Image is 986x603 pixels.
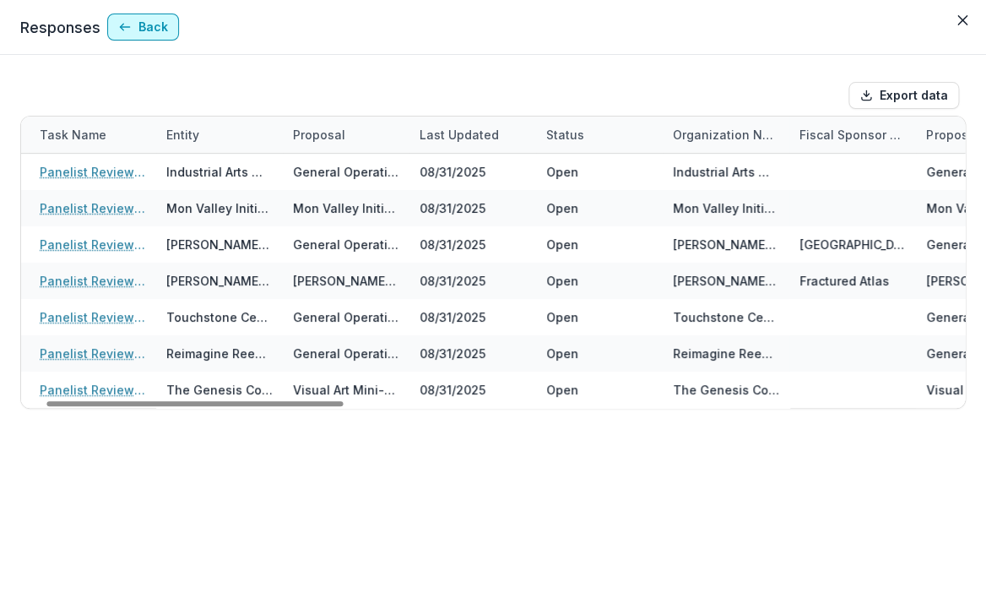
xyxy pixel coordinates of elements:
[673,308,779,326] div: Touchstone Center for Crafts
[30,117,156,153] div: Task Name
[40,272,146,290] a: Panelist Review - Arts
[166,199,273,217] div: Mon Valley Initiative
[283,126,355,144] div: Proposal
[293,199,399,217] div: Mon Valley Initiative’s Workforce Development & Financial Coaching Program
[166,345,273,362] div: Reimagine Reentry, Inc.
[789,117,916,153] div: Fiscal Sponsor Name
[409,372,536,408] div: 08/31/2025
[166,381,273,399] div: The Genesis Collective
[546,381,578,399] div: Open
[283,117,409,153] div: Proposal
[293,308,399,326] div: General Operating Support
[30,126,116,144] div: Task Name
[546,236,578,253] div: Open
[156,117,283,153] div: Entity
[673,236,779,253] div: [PERSON_NAME] Glass
[409,126,509,144] div: Last Updated
[293,272,399,290] div: [PERSON_NAME] PRODUCTION - [PERSON_NAME]'s R&J Project
[536,126,594,144] div: Status
[409,335,536,372] div: 08/31/2025
[409,299,536,335] div: 08/31/2025
[166,163,273,181] div: Industrial Arts Workshop
[663,117,789,153] div: Organization Name
[166,236,273,253] div: [PERSON_NAME] Glass
[799,272,889,290] div: Fractured Atlas
[40,199,146,217] a: Panelist Review - SEJ
[536,117,663,153] div: Status
[663,126,789,144] div: Organization Name
[546,199,578,217] div: Open
[673,163,779,181] div: Industrial Arts Workshop
[546,308,578,326] div: Open
[409,263,536,299] div: 08/31/2025
[546,272,578,290] div: Open
[166,272,273,290] div: [PERSON_NAME] Production
[546,345,578,362] div: Open
[409,117,536,153] div: Last Updated
[40,163,146,181] a: Panelist Review - SEJ
[789,126,916,144] div: Fiscal Sponsor Name
[20,16,100,39] p: Responses
[673,272,779,290] div: [PERSON_NAME] Production
[293,163,399,181] div: General Operating Support
[848,82,959,109] button: Export data
[799,236,906,253] div: [GEOGRAPHIC_DATA][PERSON_NAME]
[673,381,779,399] div: The Genesis Collective
[40,308,146,326] a: Panelist Review - Arts
[40,381,146,399] a: Panelist Review - Arts
[409,154,536,190] div: 08/31/2025
[166,308,273,326] div: Touchstone Center for Crafts
[409,190,536,226] div: 08/31/2025
[293,236,399,253] div: General Operating Support
[107,14,179,41] button: Back
[40,236,146,253] a: Panelist Review - Arts
[949,7,976,34] button: Close
[673,199,779,217] div: Mon Valley Initiative
[156,126,209,144] div: Entity
[293,345,399,362] div: General Operating Support
[293,381,399,399] div: Visual Art Mini-Grants for Beaver County Artists
[546,163,578,181] div: Open
[40,345,146,362] a: Panelist Review - SEJ
[673,345,779,362] div: Reimagine Reentry, Inc.
[409,226,536,263] div: 08/31/2025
